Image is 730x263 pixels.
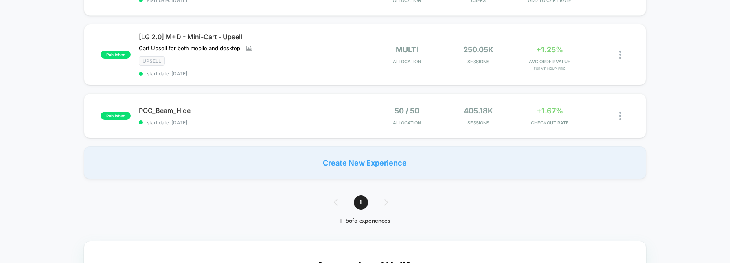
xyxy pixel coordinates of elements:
div: Create New Experience [84,146,646,179]
span: [LG 2.0] M+D - Mini-Cart - Upsell [139,33,365,41]
span: 405.18k [464,106,493,115]
span: Allocation [393,120,421,126]
img: close [619,112,621,120]
span: 250.05k [463,45,493,54]
span: start date: [DATE] [139,71,365,77]
span: multi [396,45,418,54]
span: published [101,112,131,120]
span: Sessions [445,120,512,126]
span: +1.67% [537,106,563,115]
span: Upsell [139,56,165,66]
span: 50 / 50 [395,106,419,115]
span: 1 [354,195,368,210]
div: 1 - 5 of 5 experiences [326,218,404,225]
span: AVG ORDER VALUE [516,59,583,64]
span: +1.25% [536,45,563,54]
span: CHECKOUT RATE [516,120,583,126]
span: for VT_NoUp_Pric [516,66,583,71]
span: start date: [DATE] [139,119,365,126]
span: Allocation [393,59,421,64]
span: POC_Beam_Hide [139,106,365,115]
img: close [619,51,621,59]
span: Cart Upsell for both mobile and desktop [139,45,240,51]
span: Sessions [445,59,512,64]
span: published [101,51,131,59]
